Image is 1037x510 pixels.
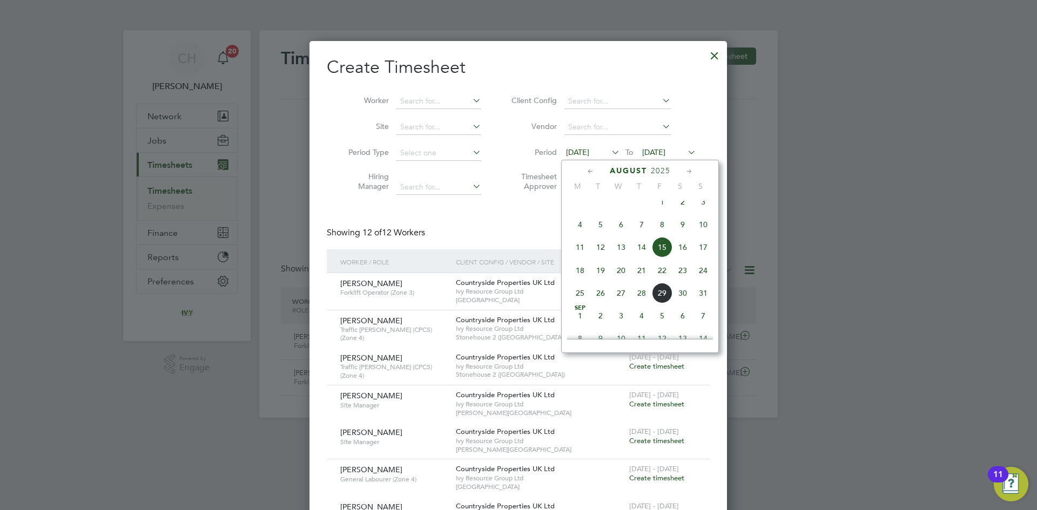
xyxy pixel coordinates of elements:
span: 2025 [651,166,670,175]
span: Create timesheet [629,436,684,445]
span: Create timesheet [629,362,684,371]
span: Create timesheet [629,399,684,409]
span: S [690,181,711,191]
div: Showing [327,227,427,239]
label: Site [340,121,389,131]
span: [GEOGRAPHIC_DATA] [456,296,624,304]
span: Site Manager [340,401,448,410]
span: F [649,181,670,191]
input: Search for... [396,94,481,109]
span: Countryside Properties UK Ltd [456,464,555,473]
span: 2 [590,305,611,326]
input: Search for... [564,120,671,135]
span: W [608,181,629,191]
span: Ivy Resource Group Ltd [456,474,624,482]
span: Stonehouse 2 ([GEOGRAPHIC_DATA]) [456,333,624,342]
span: 17 [693,237,713,257]
span: [GEOGRAPHIC_DATA] [456,482,624,491]
button: Open Resource Center, 11 new notifications [994,467,1028,501]
span: 9 [590,328,611,349]
span: 4 [570,214,590,235]
span: Traffic [PERSON_NAME] (CPCS) (Zone 4) [340,325,448,342]
span: 22 [652,260,672,281]
span: 12 [652,328,672,349]
span: S [670,181,690,191]
div: Worker / Role [338,249,453,274]
span: [PERSON_NAME] [340,316,402,325]
input: Search for... [396,120,481,135]
span: 2 [672,192,693,212]
span: [PERSON_NAME] [340,278,402,288]
span: 21 [631,260,652,281]
span: [DATE] [566,147,589,157]
span: 30 [672,283,693,303]
span: T [588,181,608,191]
span: Site Manager [340,438,448,446]
span: 15 [652,237,672,257]
span: [PERSON_NAME] [340,391,402,400]
span: Ivy Resource Group Ltd [456,287,624,296]
h2: Create Timesheet [327,56,710,79]
span: Ivy Resource Group Ltd [456,362,624,371]
span: M [567,181,588,191]
span: Ivy Resource Group Ltd [456,324,624,333]
span: Stonehouse 2 ([GEOGRAPHIC_DATA]) [456,370,624,379]
div: Client Config / Vendor / Site [453,249,627,274]
span: 27 [611,283,631,303]
span: 29 [652,283,672,303]
span: Countryside Properties UK Ltd [456,427,555,436]
span: 6 [611,214,631,235]
span: 14 [693,328,713,349]
span: 11 [570,237,590,257]
input: Search for... [396,180,481,195]
span: Create timesheet [629,473,684,482]
span: 9 [672,214,693,235]
span: [DATE] - [DATE] [629,390,679,399]
span: 23 [672,260,693,281]
span: 13 [611,237,631,257]
div: 11 [993,474,1003,488]
span: [PERSON_NAME][GEOGRAPHIC_DATA] [456,409,624,417]
input: Search for... [564,94,671,109]
label: Period Type [340,147,389,157]
span: Countryside Properties UK Ltd [456,315,555,324]
label: Hiring Manager [340,172,389,191]
span: 25 [570,283,590,303]
span: 11 [631,328,652,349]
span: Countryside Properties UK Ltd [456,352,555,362]
span: General Labourer (Zone 4) [340,475,448,484]
span: 7 [631,214,652,235]
span: [DATE] [642,147,665,157]
span: Forklift Operator (Zone 3) [340,288,448,297]
span: 3 [693,192,713,212]
span: 5 [590,214,611,235]
label: Period [508,147,557,157]
span: 24 [693,260,713,281]
span: Countryside Properties UK Ltd [456,278,555,287]
span: 20 [611,260,631,281]
span: 3 [611,305,631,326]
span: 12 of [362,227,382,238]
span: 28 [631,283,652,303]
span: 7 [693,305,713,326]
span: Ivy Resource Group Ltd [456,400,624,409]
span: Sep [570,305,590,311]
span: Countryside Properties UK Ltd [456,390,555,399]
span: 26 [590,283,611,303]
span: 10 [693,214,713,235]
label: Vendor [508,121,557,131]
span: 4 [631,305,652,326]
span: [DATE] - [DATE] [629,464,679,473]
span: 12 Workers [362,227,425,238]
span: Ivy Resource Group Ltd [456,437,624,445]
span: 18 [570,260,590,281]
span: August [610,166,647,175]
span: [PERSON_NAME] [340,427,402,437]
span: 1 [570,305,590,326]
span: [DATE] - [DATE] [629,427,679,436]
span: 13 [672,328,693,349]
label: Worker [340,96,389,105]
input: Select one [396,146,481,161]
span: 31 [693,283,713,303]
span: To [622,145,636,159]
